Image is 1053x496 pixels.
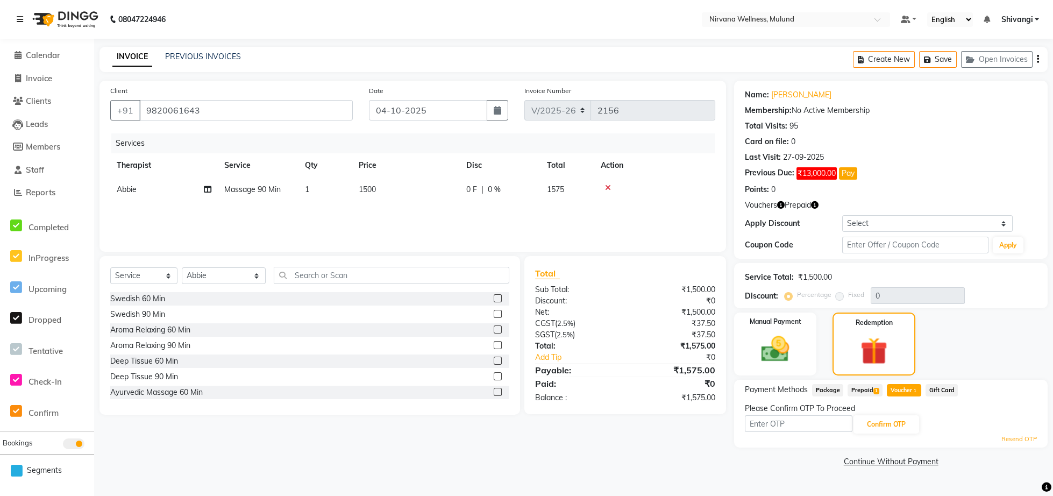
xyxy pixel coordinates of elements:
[535,330,554,339] span: SGST
[540,153,594,178] th: Total
[29,253,69,263] span: InProgress
[110,293,165,304] div: Swedish 60 Min
[527,392,625,403] div: Balance :
[3,118,91,131] a: Leads
[110,356,178,367] div: Deep Tissue 60 Min
[783,152,824,163] div: 27-09-2025
[165,52,241,61] a: PREVIOUS INVOICES
[224,185,281,194] span: Massage 90 Min
[796,167,837,180] span: ₹13,000.00
[26,165,44,175] span: Staff
[745,200,777,211] span: Vouchers
[961,51,1033,68] button: Open Invoices
[527,377,625,390] div: Paid:
[745,89,769,101] div: Name:
[29,222,69,232] span: Completed
[745,105,1037,116] div: No Active Membership
[218,153,298,178] th: Service
[26,96,51,106] span: Clients
[873,388,879,394] span: 1
[29,408,59,418] span: Confirm
[771,184,775,195] div: 0
[3,49,91,62] a: Calendar
[853,51,915,68] button: Create New
[29,377,62,387] span: Check-In
[625,341,724,352] div: ₹1,575.00
[798,272,832,283] div: ₹1,500.00
[527,307,625,318] div: Net:
[625,392,724,403] div: ₹1,575.00
[625,364,724,377] div: ₹1,575.00
[887,384,921,396] span: Voucher
[745,167,794,180] div: Previous Due:
[852,334,896,368] img: _gift.svg
[625,295,724,307] div: ₹0
[26,73,52,83] span: Invoice
[848,384,883,396] span: Prepaid
[547,185,564,194] span: 1575
[625,329,724,341] div: ₹37.50
[110,387,203,398] div: Ayurvedic Massage 60 Min
[481,184,483,195] span: |
[993,237,1023,253] button: Apply
[29,284,67,294] span: Upcoming
[110,324,190,336] div: Aroma Relaxing 60 Min
[625,307,724,318] div: ₹1,500.00
[625,284,724,295] div: ₹1,500.00
[3,164,91,176] a: Staff
[853,415,919,434] button: Confirm OTP
[527,318,625,329] div: ( )
[1001,435,1037,444] a: Resend OTP
[745,136,789,147] div: Card on file:
[745,239,842,251] div: Coupon Code
[3,438,32,447] span: Bookings
[527,341,625,352] div: Total:
[524,86,571,96] label: Invoice Number
[110,100,140,121] button: +91
[3,187,91,199] a: Reports
[117,185,137,194] span: Abbie
[110,340,190,351] div: Aroma Relaxing 90 Min
[527,352,642,363] a: Add Tip
[111,133,723,153] div: Services
[745,218,842,229] div: Apply Discount
[1001,14,1033,25] span: Shivangi
[26,119,48,129] span: Leads
[856,318,893,328] label: Redemption
[466,184,477,195] span: 0 F
[3,141,91,153] a: Members
[557,330,573,339] span: 2.5%
[535,268,560,279] span: Total
[912,388,918,394] span: 1
[305,185,309,194] span: 1
[27,4,101,34] img: logo
[3,95,91,108] a: Clients
[26,187,55,197] span: Reports
[926,384,958,396] span: Gift Card
[839,167,857,180] button: Pay
[26,141,60,152] span: Members
[110,309,165,320] div: Swedish 90 Min
[527,295,625,307] div: Discount:
[298,153,352,178] th: Qty
[359,185,376,194] span: 1500
[29,346,63,356] span: Tentative
[642,352,723,363] div: ₹0
[369,86,383,96] label: Date
[919,51,957,68] button: Save
[745,290,778,302] div: Discount:
[118,4,166,34] b: 08047224946
[736,456,1045,467] a: Continue Without Payment
[139,100,353,121] input: Search by Name/Mobile/Email/Code
[750,317,801,327] label: Manual Payment
[752,333,798,365] img: _cash.svg
[527,329,625,341] div: ( )
[745,403,1037,414] div: Please Confirm OTP To Proceed
[460,153,540,178] th: Disc
[745,152,781,163] div: Last Visit:
[625,318,724,329] div: ₹37.50
[488,184,501,195] span: 0 %
[527,364,625,377] div: Payable:
[274,267,509,284] input: Search or Scan
[791,136,795,147] div: 0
